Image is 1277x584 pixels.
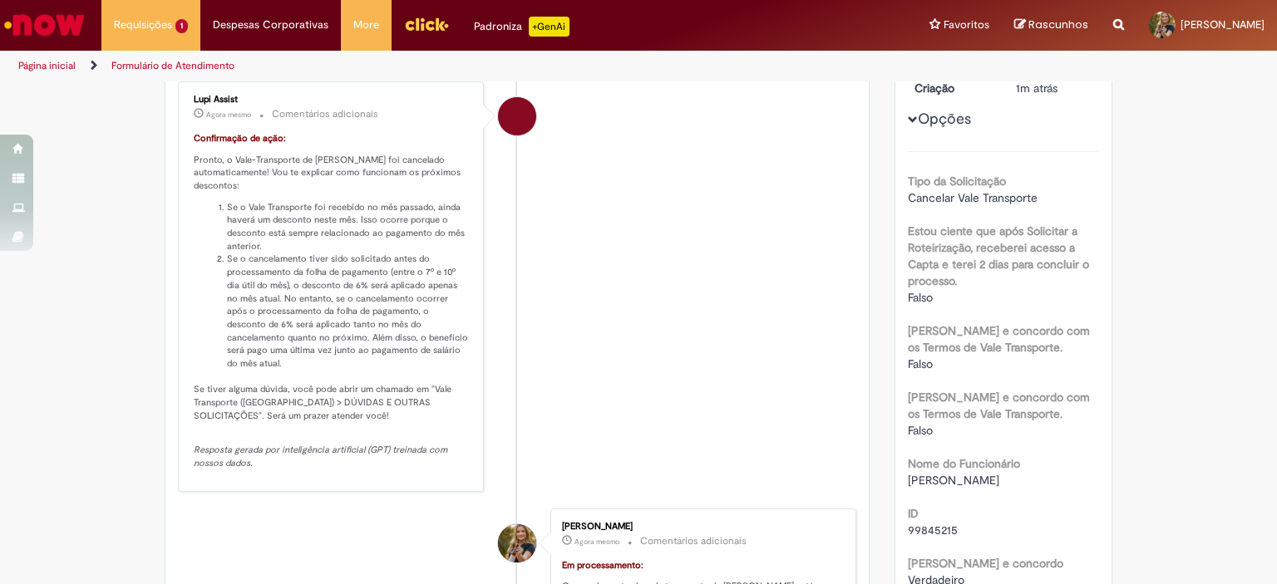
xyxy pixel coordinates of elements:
small: Comentários adicionais [272,107,378,121]
font: Em processamento: [562,559,643,572]
span: Falso [908,356,933,371]
b: Estou ciente que após Solicitar a Roteirização, receberei acesso a Capta e terei 2 dias para conc... [908,223,1089,288]
a: Rascunhos [1014,17,1088,33]
div: Padroniza [474,17,569,37]
div: Lupi Assist [498,97,536,135]
span: Falso [908,423,933,438]
span: 1 [175,19,188,33]
b: [PERSON_NAME] e concordo com os Termos de Vale Transporte. [908,390,1090,421]
b: [PERSON_NAME] e concordo [908,556,1063,571]
div: Nicoly Teixeira Rosa Goncalves [498,524,536,562]
a: Formulário de Atendimento [111,59,234,72]
span: [PERSON_NAME] [908,473,999,488]
div: Lupi Assist [194,95,471,105]
li: Se o cancelamento tiver sido solicitado antes do processamento da folha de pagamento (entre o 7º ... [227,253,471,370]
span: Agora mesmo [574,537,619,547]
span: [PERSON_NAME] [1181,17,1265,32]
time: 01/09/2025 09:31:49 [1016,81,1058,96]
span: More [353,17,379,33]
time: 01/09/2025 09:32:15 [206,110,251,120]
ul: Trilhas de página [12,51,839,81]
b: [PERSON_NAME] e concordo com os Termos de Vale Transporte. [908,323,1090,355]
small: Comentários adicionais [640,534,747,548]
b: ID [908,506,919,521]
div: 01/09/2025 09:31:49 [1016,80,1093,96]
time: 01/09/2025 09:32:12 [574,537,619,547]
li: Se o Vale Transporte foi recebido no mês passado, ainda haverá um desconto neste mês. Isso ocorre... [227,201,471,253]
em: Resposta gerada por inteligência artificial (GPT) treinada com nossos dados. [194,444,450,469]
span: Rascunhos [1028,17,1088,32]
div: [PERSON_NAME] [562,522,839,532]
img: click_logo_yellow_360x200.png [404,12,449,37]
img: ServiceNow [2,8,87,42]
span: Falso [908,290,933,305]
span: Favoritos [944,17,989,33]
a: Página inicial [18,59,76,72]
p: +GenAi [529,17,569,37]
span: Agora mesmo [206,110,251,120]
span: 1m atrás [1016,81,1058,96]
b: Nome do Funcionário [908,456,1020,471]
span: Despesas Corporativas [213,17,328,33]
p: Pronto, o Vale-Transporte de [PERSON_NAME] foi cancelado automaticamente! Vou te explicar como fu... [194,154,471,193]
span: Requisições [114,17,172,33]
b: Tipo da Solicitação [908,174,1006,189]
span: Cancelar Vale Transporte [908,190,1038,205]
dt: Criação [902,80,1004,96]
p: Se tiver alguma dúvida, você pode abrir um chamado em "Vale Transporte ([GEOGRAPHIC_DATA]) > DÚVI... [194,371,471,423]
span: 99845215 [908,523,958,537]
font: Confirmação de ação: [194,132,286,145]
